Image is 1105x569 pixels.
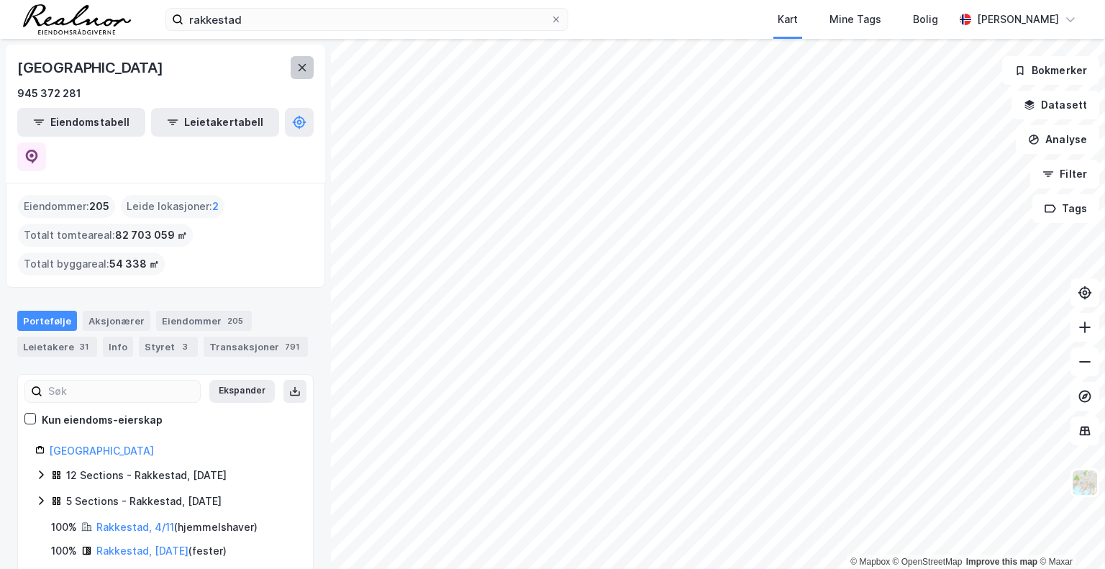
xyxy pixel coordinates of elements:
[778,11,798,28] div: Kart
[1011,91,1099,119] button: Datasett
[18,224,193,247] div: Totalt tomteareal :
[977,11,1059,28] div: [PERSON_NAME]
[96,542,227,560] div: ( fester )
[17,311,77,331] div: Portefølje
[96,519,258,536] div: ( hjemmelshaver )
[66,467,227,484] div: 12 Sections - Rakkestad, [DATE]
[77,340,91,354] div: 31
[18,195,115,218] div: Eiendommer :
[103,337,133,357] div: Info
[178,340,192,354] div: 3
[121,195,224,218] div: Leide lokasjoner :
[1071,469,1099,496] img: Z
[109,255,159,273] span: 54 338 ㎡
[156,311,252,331] div: Eiendommer
[115,227,187,244] span: 82 703 059 ㎡
[51,542,77,560] div: 100%
[212,198,219,215] span: 2
[913,11,938,28] div: Bolig
[66,493,222,510] div: 5 Sections - Rakkestad, [DATE]
[1030,160,1099,188] button: Filter
[1033,500,1105,569] iframe: Chat Widget
[89,198,109,215] span: 205
[139,337,198,357] div: Styret
[829,11,881,28] div: Mine Tags
[1033,500,1105,569] div: Kontrollprogram for chat
[83,311,150,331] div: Aksjonærer
[151,108,279,137] button: Leietakertabell
[96,521,174,533] a: Rakkestad, 4/11
[209,380,275,403] button: Ekspander
[17,85,81,102] div: 945 372 281
[18,252,165,276] div: Totalt byggareal :
[23,4,131,35] img: realnor-logo.934646d98de889bb5806.png
[42,381,200,402] input: Søk
[1002,56,1099,85] button: Bokmerker
[893,557,963,567] a: OpenStreetMap
[17,56,166,79] div: [GEOGRAPHIC_DATA]
[17,337,97,357] div: Leietakere
[17,108,145,137] button: Eiendomstabell
[96,545,188,557] a: Rakkestad, [DATE]
[966,557,1037,567] a: Improve this map
[204,337,308,357] div: Transaksjoner
[1016,125,1099,154] button: Analyse
[42,411,163,429] div: Kun eiendoms-eierskap
[51,519,77,536] div: 100%
[224,314,246,328] div: 205
[282,340,302,354] div: 791
[850,557,890,567] a: Mapbox
[1032,194,1099,223] button: Tags
[49,445,154,457] a: [GEOGRAPHIC_DATA]
[183,9,550,30] input: Søk på adresse, matrikkel, gårdeiere, leietakere eller personer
